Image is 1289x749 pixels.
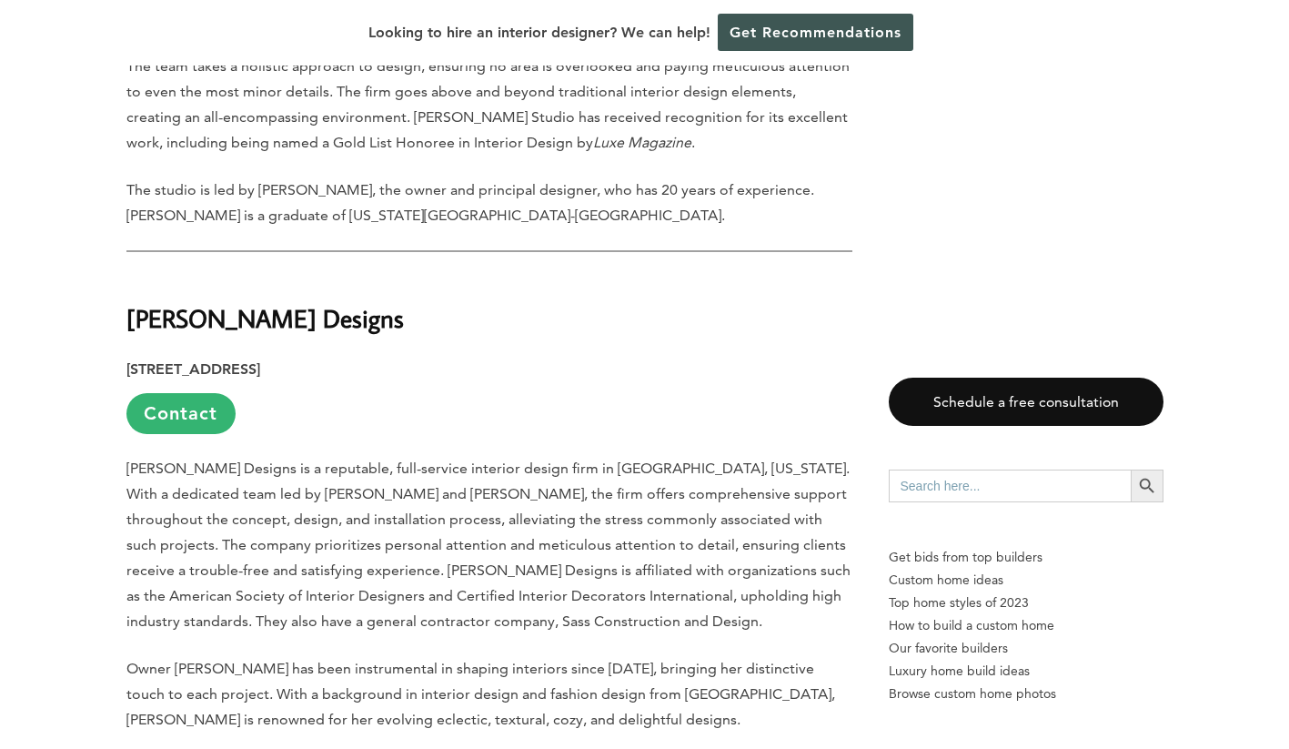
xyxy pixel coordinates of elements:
strong: [STREET_ADDRESS] [126,360,260,378]
a: Get Recommendations [718,14,913,51]
a: Custom home ideas [889,569,1163,592]
p: The studio is led by [PERSON_NAME], the owner and principal designer, who has 20 years of experie... [126,177,852,228]
a: Luxury home build ideas [889,660,1163,683]
svg: Search [1137,476,1157,496]
p: Get bids from top builders [889,546,1163,569]
strong: [PERSON_NAME] Designs [126,302,404,334]
p: Owner [PERSON_NAME] has been instrumental in shaping interiors since [DATE], bringing her distinc... [126,656,852,733]
a: Contact [126,393,236,434]
a: How to build a custom home [889,614,1163,637]
em: Luxe Magazine [593,134,691,151]
a: Our favorite builders [889,637,1163,660]
a: Browse custom home photos [889,683,1163,705]
a: Top home styles of 2023 [889,592,1163,614]
input: Search here... [889,470,1131,502]
p: [PERSON_NAME] Designs is a reputable, full-service interior design firm in [GEOGRAPHIC_DATA], [US... [126,456,852,634]
iframe: Drift Widget Chat Controller [940,618,1267,727]
a: Schedule a free consultation [889,378,1163,426]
